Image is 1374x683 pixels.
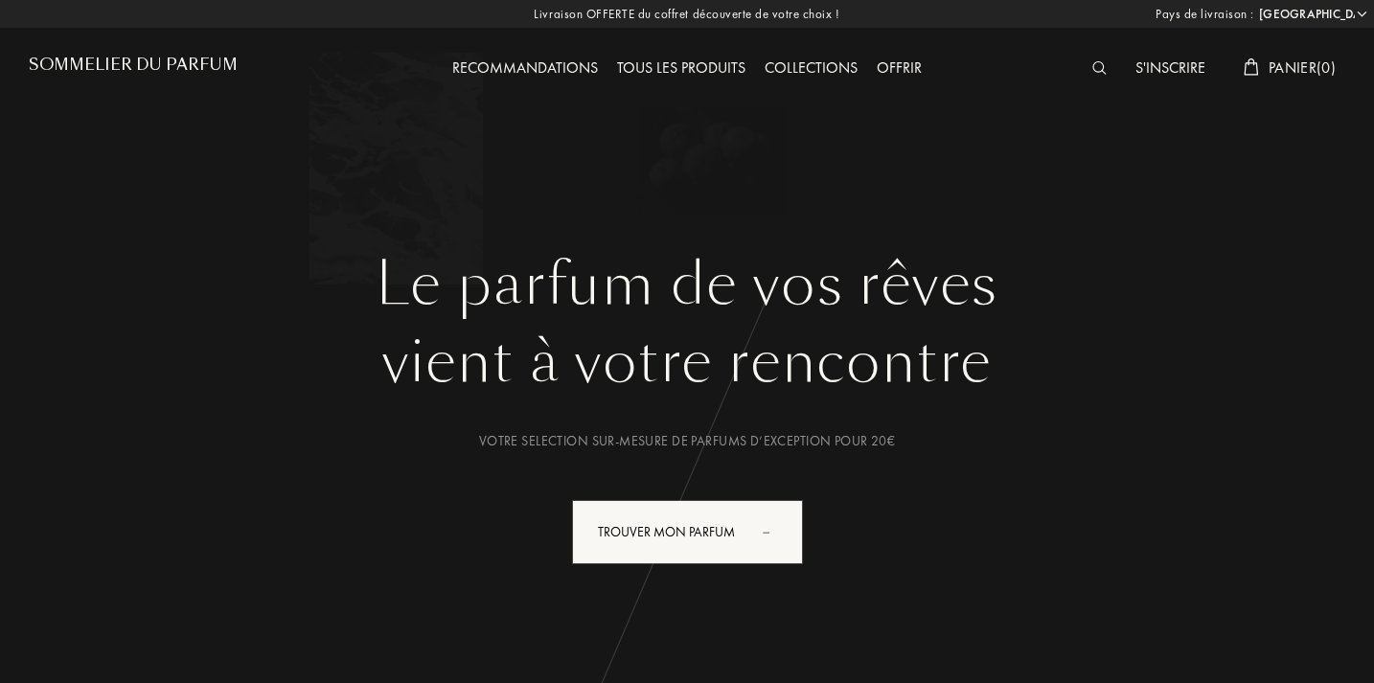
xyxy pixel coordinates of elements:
[443,57,607,78] a: Recommandations
[1244,58,1259,76] img: cart_white.svg
[443,57,607,81] div: Recommandations
[572,500,803,564] div: Trouver mon parfum
[607,57,755,78] a: Tous les produits
[607,57,755,81] div: Tous les produits
[1126,57,1215,78] a: S'inscrire
[1156,5,1254,24] span: Pays de livraison :
[43,319,1331,405] div: vient à votre rencontre
[756,512,794,551] div: animation
[1269,57,1336,78] span: Panier ( 0 )
[755,57,867,81] div: Collections
[1092,61,1107,75] img: search_icn_white.svg
[29,56,238,81] a: Sommelier du Parfum
[867,57,931,81] div: Offrir
[755,57,867,78] a: Collections
[1126,57,1215,81] div: S'inscrire
[867,57,931,78] a: Offrir
[43,250,1331,319] h1: Le parfum de vos rêves
[558,500,817,564] a: Trouver mon parfumanimation
[43,431,1331,451] div: Votre selection sur-mesure de parfums d’exception pour 20€
[29,56,238,74] h1: Sommelier du Parfum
